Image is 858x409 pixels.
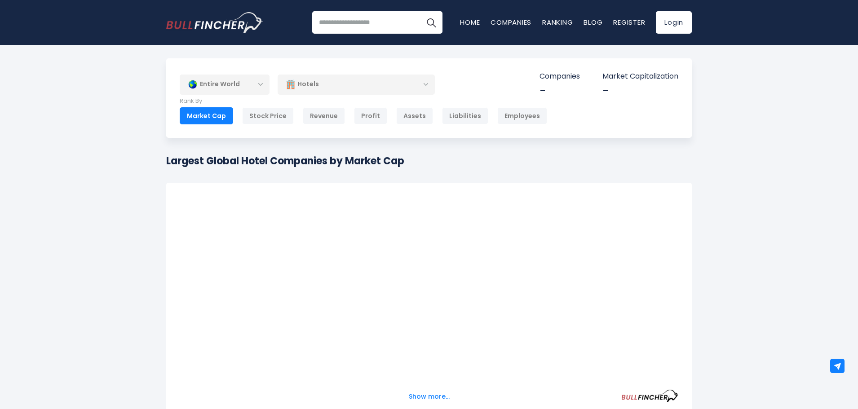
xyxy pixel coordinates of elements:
[584,18,602,27] a: Blog
[540,72,580,81] p: Companies
[166,12,263,33] img: Bullfincher logo
[242,107,294,124] div: Stock Price
[656,11,692,34] a: Login
[354,107,387,124] div: Profit
[166,12,263,33] a: Go to homepage
[180,97,547,105] p: Rank By
[180,107,233,124] div: Market Cap
[303,107,345,124] div: Revenue
[403,389,455,404] button: Show more...
[542,18,573,27] a: Ranking
[497,107,547,124] div: Employees
[166,154,404,168] h1: Largest Global Hotel Companies by Market Cap
[602,84,678,97] div: -
[602,72,678,81] p: Market Capitalization
[278,74,435,95] div: Hotels
[460,18,480,27] a: Home
[491,18,531,27] a: Companies
[180,74,270,95] div: Entire World
[396,107,433,124] div: Assets
[442,107,488,124] div: Liabilities
[540,84,580,97] div: -
[613,18,645,27] a: Register
[420,11,442,34] button: Search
